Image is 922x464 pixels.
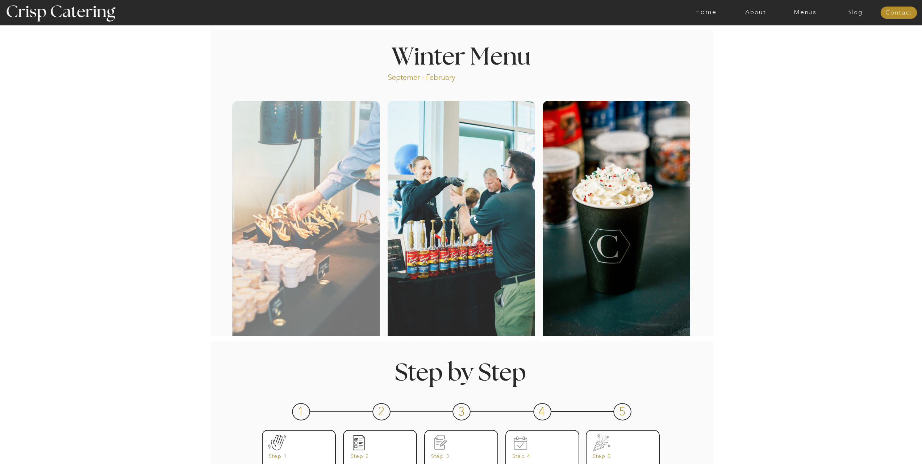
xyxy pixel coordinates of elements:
h1: Step by Step [360,362,562,383]
a: Menus [780,9,830,16]
h3: 3 [458,406,466,416]
h3: 4 [538,406,547,416]
h3: 5 [619,406,627,416]
h1: Winter Menu [360,46,562,67]
a: Contact [880,9,917,17]
h3: Step 5 [593,453,647,464]
a: About [731,9,780,16]
h3: 1 [297,406,306,416]
h3: Step 4 [512,453,567,464]
h3: Step 1 [269,453,324,464]
h3: 2 [378,405,386,415]
h3: Step 3 [431,453,486,464]
a: Home [681,9,731,16]
p: Septemer - February [388,72,487,81]
h3: Step 2 [351,453,405,464]
iframe: podium webchat widget bubble [850,428,922,464]
a: Blog [830,9,880,16]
